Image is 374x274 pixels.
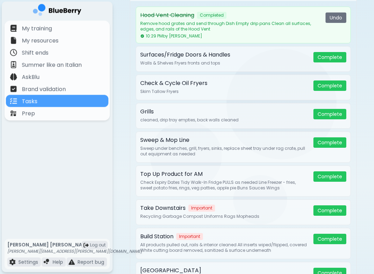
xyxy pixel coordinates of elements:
button: Complete [313,206,346,216]
p: Sweep under benches, grill, fryers, sinks, replace sheet tray under rag crate, pull out equipment... [140,146,308,157]
p: Remove hood grates and send through Dish Empty drip pans Clean all surfaces, edges, and rails of ... [140,21,320,32]
p: AskBlu [22,73,39,82]
p: Shift ends [22,49,48,57]
p: Prep [22,110,35,118]
button: Complete [313,138,346,148]
span: 10:29 PM by [PERSON_NAME] [140,34,202,39]
p: Surfaces/Fridge Doors & Handles [140,51,230,59]
img: file icon [10,37,17,44]
img: file icon [10,98,17,105]
button: Complete [313,109,346,120]
p: Take Downstairs [140,204,186,213]
p: My training [22,25,52,33]
button: Complete [313,81,346,91]
p: Check Expiry Dates Tidy Walk-In Fridge PULLS as needed Line Freezer - fries, sweet potato fries, ... [140,180,308,191]
p: Walls & Shelves Fryers fronts and tops [140,61,308,66]
button: Complete [313,234,346,245]
span: Log out [90,242,106,248]
p: cleaned, drip tray empties, back walls cleaned [140,118,308,123]
img: file icon [10,25,17,32]
img: file icon [44,259,50,265]
img: file icon [69,259,75,265]
p: My resources [22,37,59,45]
img: file icon [10,49,17,56]
span: Important [188,205,215,212]
img: company logo [33,4,81,18]
p: Report bug [78,259,104,265]
p: Brand validation [22,85,66,94]
p: Summer like an Italian [22,61,82,69]
p: Help [53,259,63,265]
p: All products pulled out, rails & interior cleaned All inserts wiped/flipped, covered White cuttin... [140,242,308,254]
p: Top Up Product for AM [140,170,203,179]
img: file icon [9,259,16,265]
img: file icon [10,86,17,93]
p: Build Station [140,233,173,241]
img: file icon [10,74,17,80]
p: Recycling Garbage Compost Uniforms Rags Mopheads [140,214,308,220]
p: Skim Tallow Fryers [140,89,308,95]
button: Complete [313,172,346,182]
button: Undo [326,13,346,23]
p: Tasks [22,97,37,106]
p: [PERSON_NAME][EMAIL_ADDRESS][PERSON_NAME][DOMAIN_NAME] [7,249,142,254]
p: Grills [140,108,154,116]
img: file icon [10,110,17,117]
button: Complete [313,52,346,63]
img: logout [83,243,89,248]
span: Completed [197,12,226,19]
span: Important [176,233,203,240]
p: Sweep & Mop Line [140,136,189,145]
p: Check & Cycle Oil Fryers [140,79,207,88]
p: Hood Vent Cleaning [140,11,194,20]
p: Settings [18,259,38,265]
p: [PERSON_NAME] [PERSON_NAME] [7,242,142,248]
img: file icon [10,61,17,68]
